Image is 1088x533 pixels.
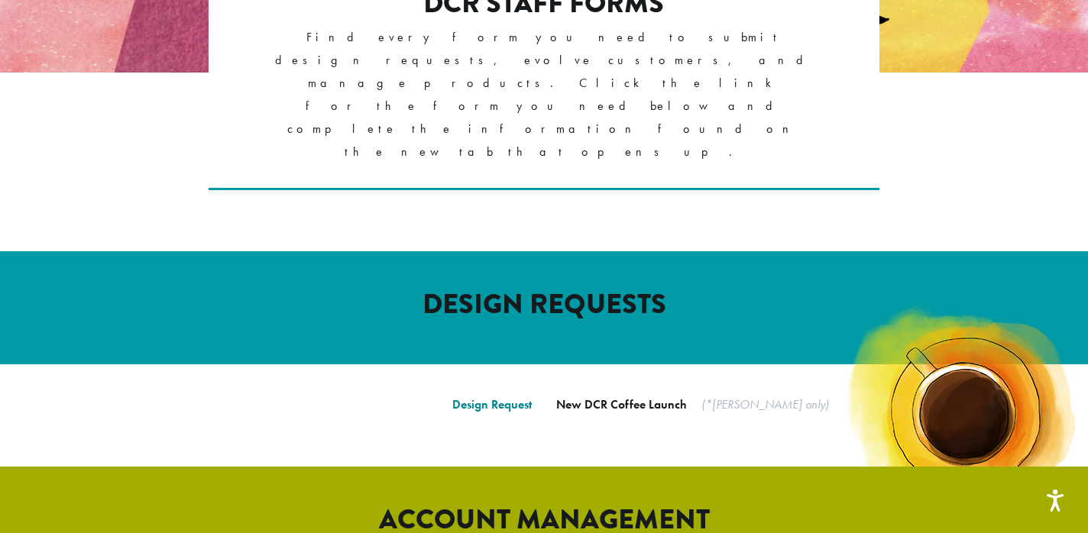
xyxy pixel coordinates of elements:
a: Design Request [452,396,532,412]
a: New DCR Coffee Launch [556,396,687,412]
em: (*[PERSON_NAME] only) [701,396,829,412]
p: Find every form you need to submit design requests, evolve customers, and manage products. Click ... [275,26,814,163]
h2: DESIGN REQUESTS [108,288,980,321]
